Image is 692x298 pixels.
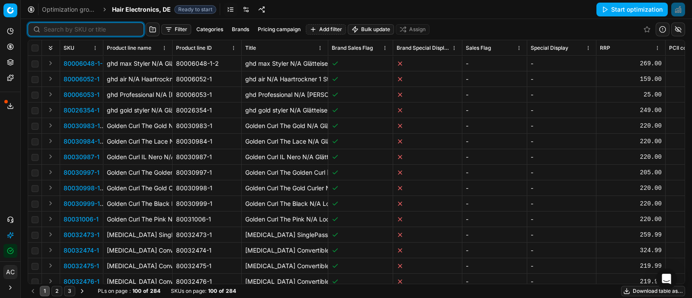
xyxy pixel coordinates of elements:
[45,260,56,271] button: Expand
[64,184,100,192] p: 80030998-1
[64,199,100,208] button: 80030999-1
[462,87,527,103] td: -
[45,151,56,162] button: Expand
[176,215,238,224] div: 80031006-1
[64,137,100,146] p: 80030984-1
[45,136,56,146] button: Expand
[527,56,596,71] td: -
[64,277,99,286] button: 80032476-1
[600,215,662,224] div: 220.00
[64,168,99,177] p: 80030997-1
[64,231,99,239] p: 80032473-1
[245,246,324,255] p: [MEDICAL_DATA] Convertible Collection Whirl Trio Lockenstab 1 Stk
[462,227,527,243] td: -
[245,90,324,99] p: ghd Professional N/A [PERSON_NAME] Diffusor 1 Stk
[112,5,216,14] span: Hair Electronics, DEReady to start
[527,149,596,165] td: -
[107,59,169,68] div: ghd max Styler N/A Glätteisen 1 Stk
[208,288,217,295] strong: 100
[171,288,206,295] span: SKUs on page :
[245,184,324,192] p: Golden Curl The Gold Curler N/A Lockenstab 1 Stk
[107,137,169,146] div: Golden Curl The Lace N/A Glätteisen 1 Stk
[45,74,56,84] button: Expand
[600,184,662,192] div: 220.00
[64,106,99,115] button: 80026354-1
[107,262,169,270] div: [MEDICAL_DATA] Convertible Collection Whirl Lockenstab 1 Stk
[45,214,56,224] button: Expand
[245,262,324,270] p: [MEDICAL_DATA] Convertible Collection Whirl Lockenstab 1 Stk
[28,286,87,296] nav: pagination
[332,45,373,51] span: Brand Sales Flag
[107,75,169,83] div: ghd air N/A Haartrockner 1 Stk
[600,122,662,130] div: 220.00
[527,196,596,211] td: -
[64,90,99,99] button: 80006053-1
[64,45,74,51] span: SKU
[600,137,662,146] div: 220.00
[107,199,169,208] div: Golden Curl The Black N/A Lockenstab 1 Stk
[600,75,662,83] div: 159.00
[77,286,87,296] button: Go to next page
[245,231,324,239] p: [MEDICAL_DATA] SinglePass X Glätteisen 1 Stk
[193,24,227,35] button: Categories
[669,45,691,51] span: PCII cost
[132,288,141,295] strong: 100
[176,246,238,255] div: 80032474-1
[64,122,100,130] button: 80030983-1
[176,45,212,51] span: Product line ID
[45,89,56,99] button: Expand
[600,168,662,177] div: 205.00
[245,199,324,208] p: Golden Curl The Black N/A Lockenstab 1 Stk
[176,199,238,208] div: 80030999-1
[527,258,596,274] td: -
[600,59,662,68] div: 269.00
[527,180,596,196] td: -
[527,227,596,243] td: -
[45,198,56,208] button: Expand
[64,215,99,224] button: 80031006-1
[245,153,324,161] p: Golden Curl IL Nero N/A Glätteisen 1 Stk
[98,288,160,295] div: :
[107,184,169,192] div: Golden Curl The Gold Curler N/A Lockenstab 1 Stk
[462,243,527,258] td: -
[245,122,324,130] p: Golden Curl The Gold N/A Glätteisen 1 Stk
[462,149,527,165] td: -
[45,105,56,115] button: Expand
[600,231,662,239] div: 259.99
[348,24,394,35] button: Bulk update
[462,180,527,196] td: -
[176,184,238,192] div: 80030998-1
[64,286,75,296] button: 3
[45,167,56,177] button: Expand
[397,45,450,51] span: Brand Special Display
[596,3,668,16] button: Start optimization
[245,106,324,115] p: ghd gold styler N/A Glätteisen 1 Stk
[245,168,324,177] p: Golden Curl The Golden Curl [GEOGRAPHIC_DATA] N/A Lockenstab 1 Stk
[107,45,151,51] span: Product line name
[44,25,138,34] input: Search by SKU or title
[150,288,160,295] strong: 284
[527,71,596,87] td: -
[176,153,238,161] div: 80030987-1
[45,58,56,68] button: Expand
[45,245,56,255] button: Expand
[64,246,99,255] button: 80032474-1
[527,87,596,103] td: -
[228,24,253,35] button: Brands
[527,243,596,258] td: -
[462,71,527,87] td: -
[40,286,50,296] button: 1
[245,277,324,286] p: [MEDICAL_DATA] Convertible Collection Twirl Lockenstab 1 Stk
[462,196,527,211] td: -
[527,165,596,180] td: -
[64,59,106,68] button: 80006048-1-2
[64,75,99,83] button: 80006052-1
[143,288,148,295] strong: of
[64,153,99,161] button: 80030987-1
[254,24,304,35] button: Pricing campaign
[245,75,324,83] p: ghd air N/A Haartrockner 1 Stk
